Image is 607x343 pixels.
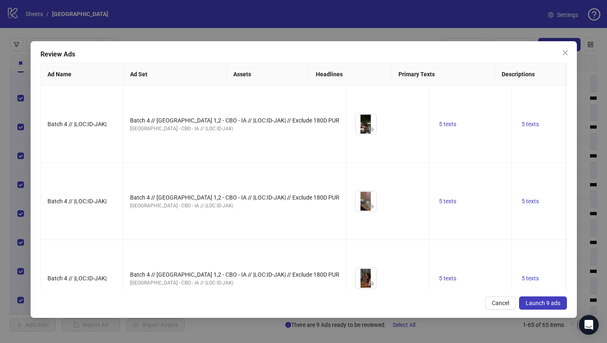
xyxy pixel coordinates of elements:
[40,49,567,59] div: Review Ads
[518,119,542,129] button: 5 texts
[356,191,376,211] img: Asset 1
[526,300,560,306] span: Launch 9 ads
[522,275,539,282] span: 5 texts
[368,127,374,132] span: eye
[519,296,567,310] button: Launch 9 ads
[579,315,599,335] div: Open Intercom Messenger
[495,63,598,86] th: Descriptions
[559,46,572,59] button: Close
[368,281,374,287] span: eye
[130,193,339,202] div: Batch 4 // [GEOGRAPHIC_DATA] 1,2 - CBO - IA // |LOC:ID-JAK| // Exclude 180D PUR
[518,273,542,283] button: 5 texts
[130,125,339,133] div: [GEOGRAPHIC_DATA] - CBO - IA // |LOC:ID-JAK|
[123,63,227,86] th: Ad Set
[436,196,460,206] button: 5 texts
[366,279,376,289] button: Preview
[356,114,376,134] img: Asset 1
[130,279,339,287] div: [GEOGRAPHIC_DATA] - CBO - IA // |LOC:ID-JAK|
[130,202,339,210] div: [GEOGRAPHIC_DATA] - CBO - IA // |LOC:ID-JAK|
[368,204,374,209] span: eye
[436,119,460,129] button: 5 texts
[562,49,569,56] span: close
[356,268,376,289] img: Asset 1
[47,275,107,282] span: Batch 4 // |LOC:ID-JAK|
[485,296,516,310] button: Cancel
[366,125,376,134] button: Preview
[130,270,339,279] div: Batch 4 // [GEOGRAPHIC_DATA] 1,2 - CBO - IA // |LOC:ID-JAK| // Exclude 180D PUR
[47,198,107,204] span: Batch 4 // |LOC:ID-JAK|
[439,198,456,204] span: 5 texts
[47,121,107,127] span: Batch 4 // |LOC:ID-JAK|
[518,196,542,206] button: 5 texts
[436,273,460,283] button: 5 texts
[227,63,309,86] th: Assets
[439,275,456,282] span: 5 texts
[366,202,376,211] button: Preview
[522,198,539,204] span: 5 texts
[392,63,495,86] th: Primary Texts
[41,63,123,86] th: Ad Name
[522,121,539,127] span: 5 texts
[130,116,339,125] div: Batch 4 // [GEOGRAPHIC_DATA] 1,2 - CBO - IA // |LOC:ID-JAK| // Exclude 180D PUR
[309,63,392,86] th: Headlines
[492,300,509,306] span: Cancel
[439,121,456,127] span: 5 texts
